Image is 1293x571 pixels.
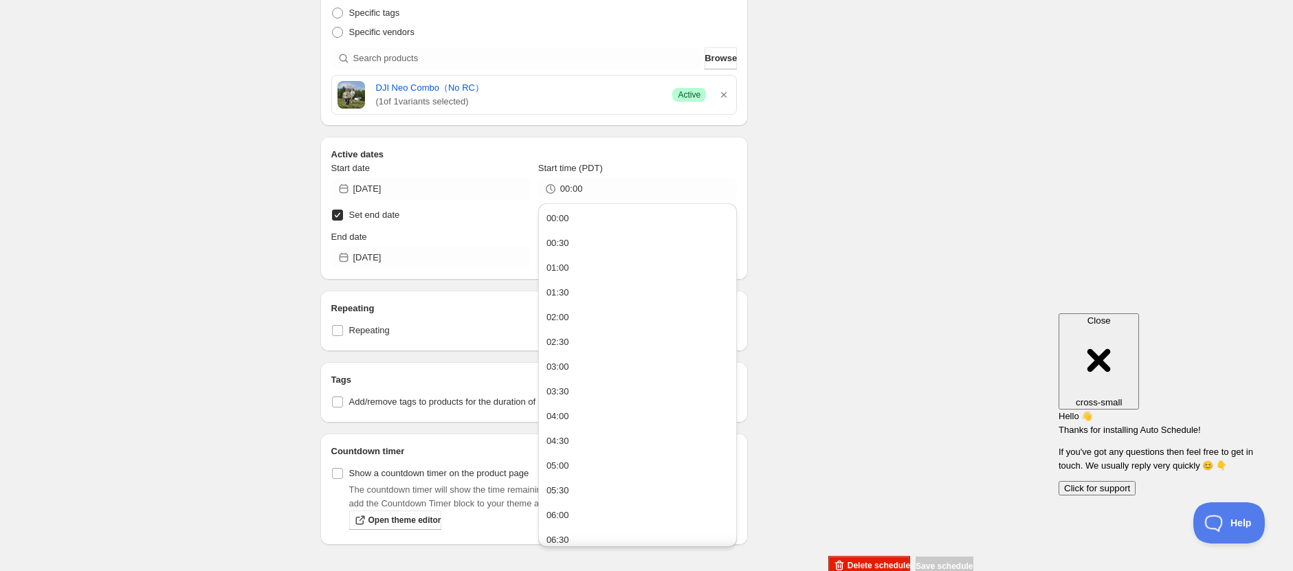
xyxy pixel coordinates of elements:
div: 04:30 [546,434,569,448]
div: 05:30 [546,484,569,497]
div: 00:00 [546,212,569,225]
button: Browse [705,47,737,69]
span: Show a countdown timer on the product page [349,468,529,478]
button: 02:30 [542,331,733,353]
button: 01:00 [542,257,733,279]
button: 03:00 [542,356,733,378]
iframe: Help Scout Beacon - Open [1193,502,1266,544]
input: Search products [353,47,703,69]
button: 06:30 [542,529,733,551]
span: Set end date [349,210,400,220]
div: 03:30 [546,385,569,399]
button: 06:00 [542,504,733,526]
span: Start date [331,163,370,173]
button: 01:30 [542,282,733,304]
span: End date [331,232,367,242]
div: 06:30 [546,533,569,547]
button: 04:00 [542,405,733,427]
span: Browse [705,52,737,65]
div: 06:00 [546,508,569,522]
h2: Repeating [331,302,738,315]
div: 05:00 [546,459,569,473]
div: 00:30 [546,236,569,250]
span: Delete schedule [848,560,910,571]
span: Add/remove tags to products for the duration of the schedule [349,396,589,407]
button: 05:30 [542,480,733,502]
span: ( 1 of 1 variants selected) [376,95,662,109]
p: The countdown timer will show the time remaining until the end of the schedule. Remember to add t... [349,483,738,511]
h2: Tags [331,373,738,387]
div: 04:00 [546,410,569,423]
span: Open theme editor [368,515,441,526]
h2: Active dates [331,148,738,161]
span: Start time (PDT) [538,163,603,173]
div: 03:00 [546,360,569,374]
div: 01:30 [546,286,569,300]
h2: Countdown timer [331,445,738,458]
a: Open theme editor [349,511,441,530]
button: 03:30 [542,381,733,403]
a: DJI Neo Combo（No RC） [376,81,662,95]
span: Specific vendors [349,27,415,37]
div: 02:00 [546,311,569,324]
iframe: Help Scout Beacon - Messages and Notifications [1052,298,1273,502]
div: 01:00 [546,261,569,275]
button: 05:00 [542,455,733,477]
div: 02:30 [546,335,569,349]
img: DJI Neo Combo（No RC） DJI Store [338,81,365,109]
button: 04:30 [542,430,733,452]
span: Repeating [349,325,390,335]
span: Active [678,89,700,100]
button: 00:00 [542,208,733,229]
button: 02:00 [542,306,733,328]
button: 00:30 [542,232,733,254]
span: Specific tags [349,8,400,18]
